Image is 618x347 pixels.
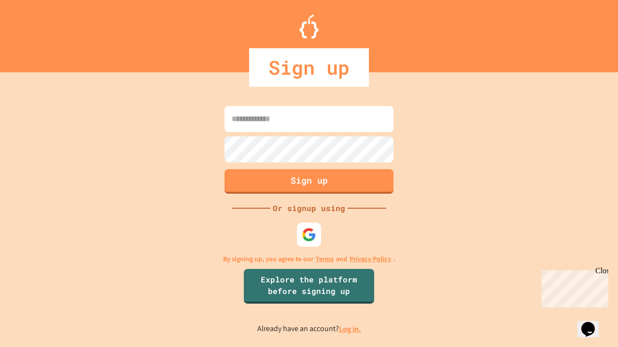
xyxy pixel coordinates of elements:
[257,323,361,335] p: Already have an account?
[302,227,316,242] img: google-icon.svg
[223,254,395,264] p: By signing up, you agree to our and .
[350,254,391,264] a: Privacy Policy
[299,14,319,39] img: Logo.svg
[577,308,608,337] iframe: chat widget
[339,324,361,334] a: Log in.
[270,202,348,214] div: Or signup using
[316,254,334,264] a: Terms
[538,267,608,307] iframe: chat widget
[4,4,67,61] div: Chat with us now!Close
[225,169,393,194] button: Sign up
[244,269,374,304] a: Explore the platform before signing up
[249,48,369,87] div: Sign up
